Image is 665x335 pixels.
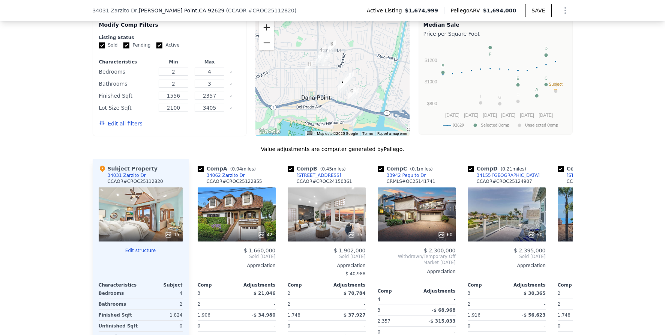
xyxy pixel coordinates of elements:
span: Sold [DATE] [468,254,546,260]
div: 24802 Sea Mist Way [315,53,324,66]
div: Comp D [468,165,529,172]
div: Finished Sqft [99,91,154,101]
button: Clear [229,71,232,74]
div: 34062 Zarzito Dr [207,172,245,178]
div: Appreciation [198,263,276,269]
span: 2,357 [378,318,390,324]
div: 35 [348,231,362,238]
div: 2 [142,299,183,309]
span: 0.21 [502,166,512,172]
div: Bedrooms [99,288,139,299]
span: 2 [288,291,291,296]
a: 33942 Pequito Dr [378,172,426,178]
div: Price per Square Foot [423,29,568,39]
div: Appreciation [558,263,636,269]
text: $1000 [425,79,437,85]
button: Edit all filters [99,120,143,127]
button: Clear [229,107,232,110]
div: Comp [198,282,237,288]
span: 3 [198,291,201,296]
span: 1,916 [468,312,480,318]
div: - [418,294,456,305]
span: Active Listing [367,7,405,14]
div: Max [193,59,226,65]
div: Appreciation [378,269,456,275]
button: Edit structure [99,247,183,254]
div: Bedrooms [99,66,154,77]
span: -$ 315,033 [428,318,455,324]
text: E [516,76,519,80]
span: -$ 34,980 [252,312,276,318]
div: Adjustments [237,282,276,288]
text: [DATE] [501,113,515,118]
span: $ 2,395,000 [514,247,546,254]
div: CCAOR # CROC24150361 [297,178,352,184]
div: Subject Property [99,165,158,172]
span: Sold [DATE] [198,254,276,260]
span: 1,906 [198,312,210,318]
div: Bathrooms [99,78,154,89]
text: [DATE] [445,113,459,118]
a: Open this area in Google Maps (opens a new window) [257,127,282,136]
a: Report a map error [377,131,407,136]
span: Pellego ARV [450,7,483,14]
div: - [328,299,366,309]
span: 1,748 [558,312,570,318]
span: 0 [468,323,471,329]
div: - [508,321,546,331]
span: $ 2,300,000 [424,247,456,254]
div: Modify Comp Filters [99,21,240,35]
div: 34031 Zarzito Dr [338,78,347,91]
button: Zoom out [259,35,274,50]
a: [STREET_ADDRESS][PERSON_NAME] [558,172,645,178]
label: Pending [123,42,150,48]
span: # CROC25112820 [248,8,294,14]
div: CRMLS # OC25141741 [387,178,435,184]
div: CCAOR # CROC25122855 [207,178,262,184]
div: 24965 Seagate [328,40,336,53]
span: Withdrawn/Temporary Off Market [DATE] [378,254,456,266]
div: 33781 Olinda Dr [305,60,313,73]
div: - [198,269,276,279]
span: -$ 68,968 [432,308,456,313]
span: 0.1 [412,166,419,172]
input: Sold [99,42,105,48]
div: Comp C [378,165,436,172]
div: 60 [438,231,452,238]
div: - [328,321,366,331]
span: $ 1,660,000 [244,247,276,254]
svg: A chart. [423,39,568,133]
div: - [378,275,456,285]
text: 92629 [453,123,464,128]
text: H [516,92,519,97]
div: 2 [468,299,505,309]
div: 33942 Pequito Dr [387,172,426,178]
text: [DATE] [520,113,534,118]
div: Median Sale [423,21,568,29]
text: K [554,82,557,87]
span: , [PERSON_NAME] Point [137,7,225,14]
span: $ 30,365 [524,291,546,296]
span: 3 [468,291,471,296]
div: Characteristics [99,59,154,65]
div: 0 [142,321,183,331]
text: A [535,87,538,92]
div: 2 [198,299,235,309]
div: - [468,269,546,279]
button: SAVE [525,4,551,17]
span: ( miles) [317,166,349,172]
span: Sold [DATE] [558,254,636,260]
text: $1200 [425,58,437,63]
div: 24882 Dana Point Dr [321,53,330,66]
span: 0 [198,323,201,329]
div: Value adjustments are computer generated by Pellego . [93,145,573,153]
div: Adjustments [507,282,546,288]
div: 34152 Crystal Lantern St [348,87,356,100]
div: 33921 Calle La Primavera [346,71,354,84]
div: 50 [528,231,542,238]
span: -$ 40,988 [344,271,366,276]
span: 4 [378,297,381,302]
div: Subject [141,282,183,288]
div: 34155 [GEOGRAPHIC_DATA] [477,172,540,178]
